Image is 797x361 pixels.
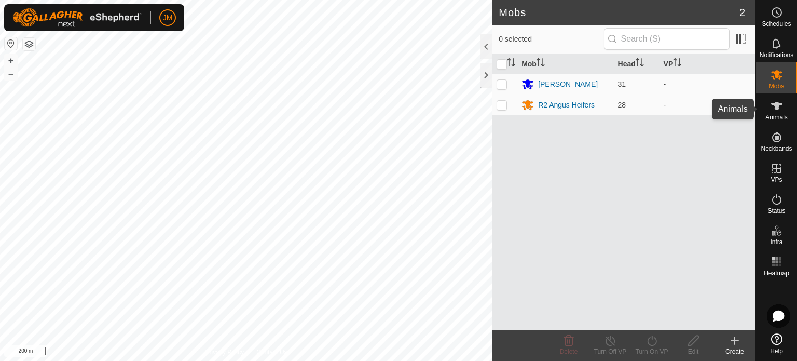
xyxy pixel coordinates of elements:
[23,38,35,50] button: Map Layers
[761,145,792,152] span: Neckbands
[499,34,603,45] span: 0 selected
[765,114,788,121] span: Animals
[762,21,791,27] span: Schedules
[767,208,785,214] span: Status
[507,60,515,68] p-sorticon: Activate to sort
[636,60,644,68] p-sorticon: Activate to sort
[770,348,783,354] span: Help
[205,347,244,357] a: Privacy Policy
[538,79,598,90] div: [PERSON_NAME]
[256,347,287,357] a: Contact Us
[769,83,784,89] span: Mobs
[5,55,17,67] button: +
[12,8,142,27] img: Gallagher Logo
[618,101,626,109] span: 28
[756,329,797,358] a: Help
[517,54,613,74] th: Mob
[604,28,730,50] input: Search (S)
[499,6,739,19] h2: Mobs
[771,177,782,183] span: VPs
[673,60,681,68] p-sorticon: Activate to sort
[614,54,659,74] th: Head
[672,347,714,356] div: Edit
[714,347,755,356] div: Create
[770,239,782,245] span: Infra
[5,68,17,81] button: –
[760,52,793,58] span: Notifications
[589,347,631,356] div: Turn Off VP
[739,5,745,20] span: 2
[764,270,789,276] span: Heatmap
[5,37,17,50] button: Reset Map
[560,348,578,355] span: Delete
[537,60,545,68] p-sorticon: Activate to sort
[618,80,626,88] span: 31
[538,100,595,111] div: R2 Angus Heifers
[659,54,755,74] th: VP
[163,12,173,23] span: JM
[659,74,755,95] td: -
[631,347,672,356] div: Turn On VP
[659,95,755,115] td: -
